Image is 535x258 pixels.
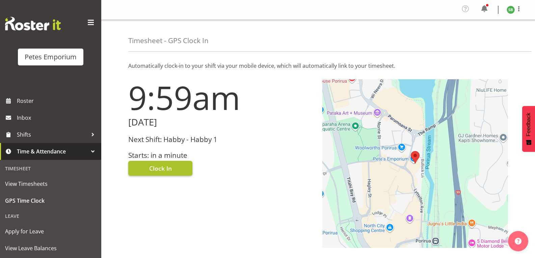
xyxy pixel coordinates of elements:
[128,62,508,70] p: Automatically clock-in to your shift via your mobile device, which will automatically link to you...
[128,161,192,176] button: Clock In
[5,17,61,30] img: Rosterit website logo
[17,130,88,140] span: Shifts
[5,226,96,236] span: Apply for Leave
[2,192,100,209] a: GPS Time Clock
[128,37,209,45] h4: Timesheet - GPS Clock In
[128,136,314,143] h3: Next Shift: Habby - Habby 1
[5,243,96,253] span: View Leave Balances
[5,196,96,206] span: GPS Time Clock
[128,79,314,116] h1: 9:59am
[2,209,100,223] div: Leave
[522,106,535,152] button: Feedback - Show survey
[17,96,98,106] span: Roster
[128,151,314,159] h3: Starts: in a minute
[17,113,98,123] span: Inbox
[128,117,314,127] h2: [DATE]
[2,162,100,175] div: Timesheet
[526,113,532,136] span: Feedback
[5,179,96,189] span: View Timesheets
[515,238,521,245] img: help-xxl-2.png
[2,223,100,240] a: Apply for Leave
[17,146,88,156] span: Time & Attendance
[507,6,515,14] img: stephanie-burden9828.jpg
[2,175,100,192] a: View Timesheets
[149,164,172,173] span: Clock In
[2,240,100,257] a: View Leave Balances
[25,52,77,62] div: Petes Emporium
